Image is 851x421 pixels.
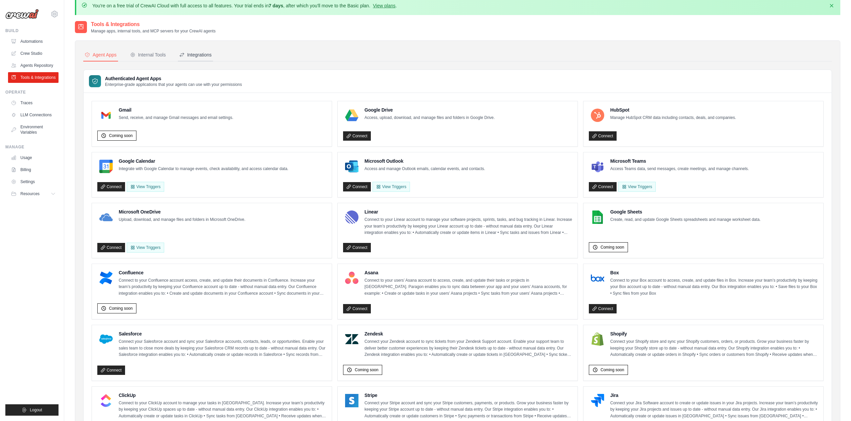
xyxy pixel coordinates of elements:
h4: Zendesk [364,330,572,337]
div: Build [5,28,59,33]
p: Send, receive, and manage Gmail messages and email settings. [119,115,233,121]
a: Connect [589,131,617,141]
p: Connect your Jira Software account to create or update issues in your Jira projects. Increase you... [610,400,818,420]
: View Triggers [373,182,410,192]
img: Shopify Logo [591,332,604,346]
a: Connect [343,243,371,252]
p: Connect to your Linear account to manage your software projects, sprints, tasks, and bug tracking... [364,217,572,236]
img: Google Calendar Logo [99,160,113,173]
p: Access and manage Outlook emails, calendar events, and contacts. [364,166,485,172]
span: Coming soon [109,306,133,311]
p: Connect your Stripe account and sync your Stripe customers, payments, or products. Grow your busi... [364,400,572,420]
img: Asana Logo [345,271,358,285]
p: Access, upload, download, and manage files and folders in Google Drive. [364,115,495,121]
: View Triggers [127,243,164,253]
span: Resources [20,191,39,196]
p: Connect your Zendesk account to sync tickets from your Zendesk Support account. Enable your suppo... [364,338,572,358]
h4: Gmail [119,107,233,113]
h4: Box [610,269,818,276]
p: Manage HubSpot CRM data including contacts, deals, and companies. [610,115,736,121]
a: Connect [97,366,125,375]
h4: Microsoft Teams [610,158,749,164]
h4: Asana [364,269,572,276]
img: Linear Logo [345,210,358,224]
h4: ClickUp [119,392,326,399]
a: Connect [97,182,125,191]
h4: Jira [610,392,818,399]
p: Connect to your users’ Asana account to access, create, and update their tasks or projects in [GE... [364,277,572,297]
span: Coming soon [109,133,133,138]
a: Connect [589,182,617,191]
a: Agents Repository [8,60,59,71]
p: Access Teams data, send messages, create meetings, and manage channels. [610,166,749,172]
a: LLM Connections [8,110,59,120]
span: Coming soon [601,367,624,373]
a: Usage [8,152,59,163]
img: Google Sheets Logo [591,210,604,224]
span: Logout [30,407,42,413]
h4: Microsoft OneDrive [119,208,245,215]
a: Connect [343,131,371,141]
h4: Google Drive [364,107,495,113]
img: HubSpot Logo [591,109,604,122]
a: View plans [373,3,395,8]
h4: HubSpot [610,107,736,113]
h3: Authenticated Agent Apps [105,75,242,82]
button: Agent Apps [83,49,118,61]
button: Resources [8,188,59,199]
img: ClickUp Logo [99,394,113,407]
a: Connect [343,182,371,191]
h4: Shopify [610,330,818,337]
div: Agent Apps [85,51,117,58]
p: Connect to your Box account to access, create, and update files in Box. Increase your team’s prod... [610,277,818,297]
img: Microsoft Teams Logo [591,160,604,173]
div: Internal Tools [130,51,166,58]
img: Stripe Logo [345,394,358,407]
button: View Triggers [127,182,164,192]
h4: Salesforce [119,330,326,337]
img: Gmail Logo [99,109,113,122]
span: Coming soon [601,245,624,250]
span: Coming soon [355,367,379,373]
p: You're on a free trial of CrewAI Cloud with full access to all features. Your trial ends in , aft... [92,2,397,9]
h4: Google Calendar [119,158,288,164]
h4: Microsoft Outlook [364,158,485,164]
a: Settings [8,176,59,187]
a: Traces [8,98,59,108]
img: Confluence Logo [99,271,113,285]
p: Connect to your Confluence account access, create, and update their documents in Confluence. Incr... [119,277,326,297]
img: Logo [5,9,39,19]
a: Crew Studio [8,48,59,59]
p: Upload, download, and manage files and folders in Microsoft OneDrive. [119,217,245,223]
h4: Google Sheets [610,208,761,215]
p: Connect to your ClickUp account to manage your tasks in [GEOGRAPHIC_DATA]. Increase your team’s p... [119,400,326,420]
img: Box Logo [591,271,604,285]
img: Google Drive Logo [345,109,358,122]
a: Automations [8,36,59,47]
button: Internal Tools [129,49,167,61]
h2: Tools & Integrations [91,20,216,28]
button: Logout [5,404,59,416]
a: Tools & Integrations [8,72,59,83]
button: Integrations [178,49,213,61]
p: Connect your Salesforce account and sync your Salesforce accounts, contacts, leads, or opportunit... [119,338,326,358]
p: Manage apps, internal tools, and MCP servers for your CrewAI agents [91,28,216,34]
strong: 7 days [269,3,283,8]
a: Environment Variables [8,122,59,138]
div: Manage [5,144,59,150]
a: Connect [589,304,617,313]
a: Connect [97,243,125,252]
div: Integrations [179,51,212,58]
h4: Stripe [364,392,572,399]
img: Salesforce Logo [99,332,113,346]
img: Jira Logo [591,394,604,407]
img: Microsoft Outlook Logo [345,160,358,173]
a: Connect [343,304,371,313]
p: Enterprise-grade applications that your agents can use with your permissions [105,82,242,87]
h4: Confluence [119,269,326,276]
p: Create, read, and update Google Sheets spreadsheets and manage worksheet data. [610,217,761,223]
img: Zendesk Logo [345,332,358,346]
p: Connect your Shopify store and sync your Shopify customers, orders, or products. Grow your busine... [610,338,818,358]
div: Operate [5,90,59,95]
img: Microsoft OneDrive Logo [99,210,113,224]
